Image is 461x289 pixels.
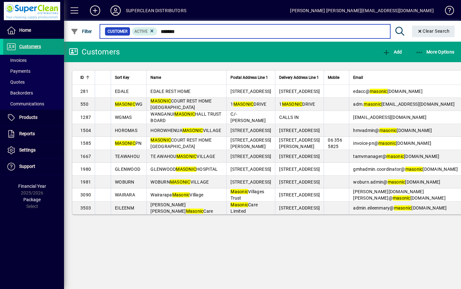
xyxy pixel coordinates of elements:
[279,128,320,133] span: [STREET_ADDRESS]
[416,49,455,54] span: More Options
[150,154,215,159] span: TE AWAHOU VILLAGE
[383,49,402,54] span: Add
[80,154,91,159] span: 1667
[230,137,271,149] span: [STREET_ADDRESS][PERSON_NAME]
[353,89,423,94] span: edacc@ [DOMAIN_NAME]
[279,102,315,107] span: 1 DRIVE
[150,192,203,197] span: Wairarapa Village
[115,102,142,107] span: WG
[364,102,381,107] em: masonic
[233,102,254,107] em: MASONIC
[230,74,268,81] span: Postal Address Line 1
[279,89,320,94] span: [STREET_ADDRESS]
[115,179,134,185] span: WOBURN
[353,179,440,185] span: woburn.admin@ [DOMAIN_NAME]
[18,184,46,189] span: Financial Year
[19,164,35,169] span: Support
[115,89,129,94] span: EDALE
[279,192,320,197] span: [STREET_ADDRESS]
[3,98,64,109] a: Communications
[182,128,203,133] em: MASONIC
[279,205,320,211] span: [STREET_ADDRESS]
[3,66,64,77] a: Payments
[393,195,410,201] em: masonic
[23,197,41,202] span: Package
[353,102,455,107] span: adm. [EMAIL_ADDRESS][DOMAIN_NAME]
[328,74,339,81] span: Mobile
[115,141,142,146] span: PN
[71,29,92,34] span: Filter
[6,58,27,63] span: Invoices
[230,89,271,94] span: [STREET_ADDRESS]
[230,189,264,201] span: Villages Trust
[150,89,190,94] span: EDALE REST HOME
[282,102,303,107] em: MASONIC
[279,179,320,185] span: [STREET_ADDRESS]
[353,205,447,211] span: admin.eileenmary@ [DOMAIN_NAME]
[105,5,126,16] button: Profile
[230,102,266,107] span: 1 DRIVE
[80,205,91,211] span: 3503
[150,98,212,110] span: COURT REST HOME [GEOGRAPHIC_DATA]
[150,111,221,123] span: WANGANUI HALL TRUST BOARD
[417,29,450,34] span: Clear Search
[115,115,132,120] span: WGMAS
[19,131,35,136] span: Reports
[19,147,36,153] span: Settings
[328,74,345,81] div: Mobile
[279,137,320,149] span: [STREET_ADDRESS][PERSON_NAME]
[3,159,64,175] a: Support
[85,5,105,16] button: Add
[115,192,135,197] span: WAIRARA
[69,47,120,57] div: Customers
[126,5,186,16] div: SUPERCLEAN DISTRIBUTORS
[150,74,161,81] span: Name
[172,192,190,197] em: Masonic
[353,167,458,172] span: gmhadmin.coordinator@ [DOMAIN_NAME]
[353,74,363,81] span: Email
[150,128,221,133] span: HOROWHENUA VILLAGE
[150,202,213,214] span: [PERSON_NAME] [PERSON_NAME] Care
[108,28,127,35] span: Customer
[80,192,91,197] span: 3090
[353,154,439,159] span: tamvmanager@ [DOMAIN_NAME]
[115,154,140,159] span: TEAWAHOU
[6,69,30,74] span: Payments
[414,46,456,58] button: More Options
[3,55,64,66] a: Invoices
[353,128,432,133] span: hmvadmin@ [DOMAIN_NAME]
[6,101,44,106] span: Communications
[115,205,134,211] span: EILEENM
[150,167,218,172] span: GLENWOOD HOSPITAL
[132,27,158,36] mat-chip: Activation Status: Active
[19,44,41,49] span: Customers
[186,209,204,214] em: Masonic
[80,89,88,94] span: 281
[150,137,171,143] em: MASONIC
[19,28,31,33] span: Home
[80,179,91,185] span: 1981
[279,74,319,81] span: Delivery Address Line 1
[134,29,148,34] span: Active
[115,128,137,133] span: HOROMAS
[6,90,33,95] span: Backorders
[230,179,271,185] span: [STREET_ADDRESS]
[279,167,320,172] span: [STREET_ADDRESS]
[328,137,342,149] span: 06 356 5825
[290,5,434,16] div: [PERSON_NAME] [PERSON_NAME][EMAIL_ADDRESS][DOMAIN_NAME]
[150,179,209,185] span: WOBURN VILLAGE
[176,154,197,159] em: MASONIC
[80,102,88,107] span: 550
[115,102,135,107] em: MASONIC
[279,154,320,159] span: [STREET_ADDRESS]
[80,74,84,81] span: ID
[353,115,426,120] span: [EMAIL_ADDRESS][DOMAIN_NAME]
[19,115,37,120] span: Products
[378,141,396,146] em: masonic
[80,128,91,133] span: 1504
[150,98,171,103] em: MASONIC
[405,167,423,172] em: masonic
[230,189,248,194] em: Masonic
[3,110,64,126] a: Products
[230,202,258,214] span: Care Limited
